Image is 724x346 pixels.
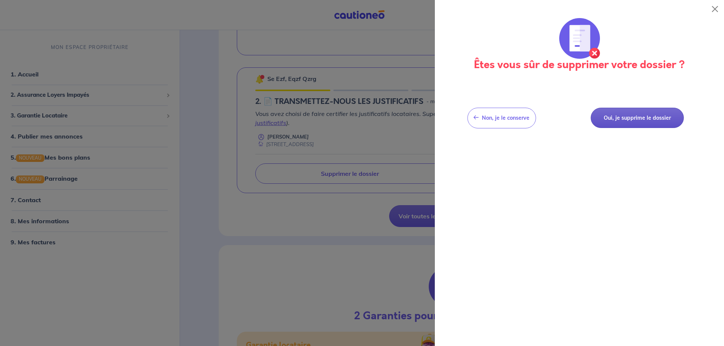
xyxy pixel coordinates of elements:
[709,3,721,15] button: Close
[559,18,600,59] img: illu_annulation_contrat.svg
[467,108,536,128] button: Non, je le conserve
[444,59,715,72] h3: Êtes vous sûr de supprimer votre dossier ?
[591,108,684,128] button: Oui, je supprime le dossier
[482,114,529,121] span: Non, je le conserve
